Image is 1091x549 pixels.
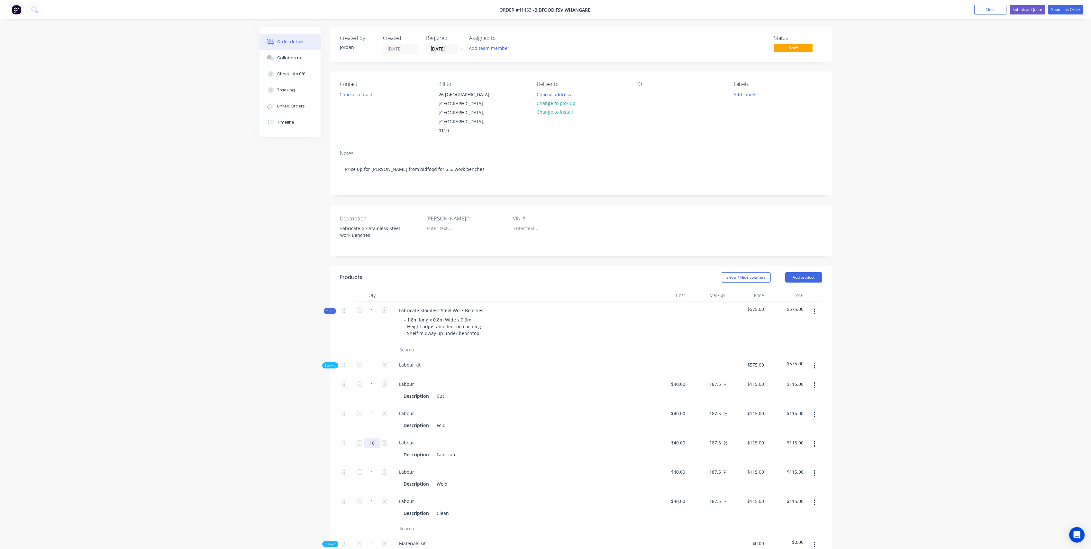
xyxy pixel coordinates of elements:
span: Sub-kit [325,363,336,368]
div: Description [401,479,432,489]
div: Status [774,35,822,41]
div: Price up for [PERSON_NAME] from bidfood for S.S. work benches [340,159,822,186]
span: % [723,410,727,417]
div: Timeline [277,119,294,125]
div: Order details [277,39,305,45]
div: Open Intercom Messenger [1069,527,1085,543]
div: Price [727,289,767,302]
label: Description [340,215,420,222]
div: - 1.8m long x 0.8m Wide x 0.9m - Height adjustable feet on each leg - Shelf midway up under benchtop [399,315,486,338]
button: Checklists 0/0 [259,66,321,82]
button: Submit as Order [1048,5,1083,14]
div: Created by [340,35,375,41]
div: Required [426,35,461,41]
div: Labour [394,409,419,418]
div: Fold [434,421,448,430]
img: Factory [12,5,21,14]
span: $575.00 [730,306,764,312]
div: Fabricate 4 x Stainless Steel work Benches [335,224,415,247]
div: [GEOGRAPHIC_DATA], [GEOGRAPHIC_DATA], 0110 [439,108,492,135]
div: Bill to [438,81,526,87]
div: Labour [394,438,419,447]
div: Qty [353,289,391,302]
div: Created [383,35,418,41]
div: Description [401,391,432,401]
div: Description [401,450,432,459]
span: % [723,469,727,476]
div: Kit [324,308,336,314]
div: Fabricate Stainless Steel Work Benches [394,306,488,315]
div: Labels [734,81,822,87]
button: Order details [259,34,321,50]
div: Jordan [340,44,375,51]
button: Add product [785,272,822,283]
div: Description [401,421,432,430]
button: Tracking [259,82,321,98]
span: $575.00 [730,361,764,368]
div: Assigned to [469,35,533,41]
a: Bidfood FSV Whangarei [534,7,592,13]
div: Weld [434,479,450,489]
span: $575.00 [769,306,804,312]
span: Draft [774,44,813,52]
div: Materials kit [394,539,431,548]
button: Submit as Quote [1010,5,1045,14]
div: Tracking [277,87,295,93]
div: 26 [GEOGRAPHIC_DATA] [GEOGRAPHIC_DATA] [439,90,492,108]
div: Cost [649,289,688,302]
span: $0.00 [769,539,804,545]
span: Sub-kit [325,542,336,546]
button: Change to pick up [533,99,579,107]
div: Description [401,508,432,518]
button: Collaborate [259,50,321,66]
div: Sub-kit [322,362,338,368]
div: Notes [340,150,822,156]
span: $575.00 [769,360,804,367]
button: Add labels [730,90,760,98]
div: Total [767,289,806,302]
div: Collaborate [277,55,303,61]
div: Labour [394,379,419,389]
span: Kit [326,309,334,313]
button: Close [974,5,1006,14]
div: Labour [394,497,419,506]
button: Show / Hide columns [721,272,771,283]
button: Add team member [469,44,513,52]
button: Timeline [259,114,321,130]
span: % [723,381,727,388]
div: PO [635,81,723,87]
div: Products [340,274,362,281]
label: VIN # [513,215,593,222]
div: Sub-kit [322,541,338,547]
div: Labour kit [394,360,426,369]
span: % [723,498,727,505]
div: Deliver to [537,81,625,87]
div: Checklists 0/0 [277,71,305,77]
span: $0.00 [730,540,764,547]
button: Linked Orders [259,98,321,114]
div: Markup [688,289,727,302]
label: [PERSON_NAME]# [426,215,507,222]
button: Choose address [533,90,574,98]
input: Search... [399,522,528,535]
button: Change to install [533,107,576,116]
div: Linked Orders [277,103,305,109]
span: Order #41463 - [499,7,534,13]
div: 26 [GEOGRAPHIC_DATA] [GEOGRAPHIC_DATA][GEOGRAPHIC_DATA], [GEOGRAPHIC_DATA], 0110 [433,90,497,135]
div: Contact [340,81,428,87]
button: Choose contact [336,90,376,98]
div: Fabricate [434,450,459,459]
button: Add team member [465,44,513,52]
div: Clean [434,508,451,518]
div: Cut [434,391,447,401]
span: % [723,439,727,447]
div: Labour [394,467,419,477]
input: Search... [399,343,528,356]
